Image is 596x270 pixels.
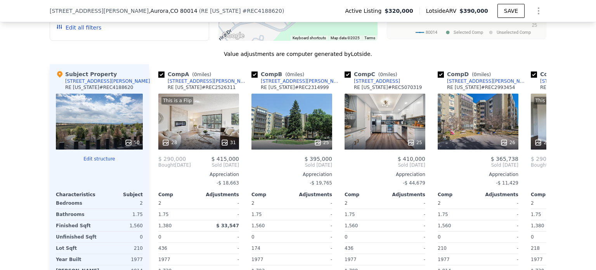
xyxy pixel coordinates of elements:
span: 0 [345,234,348,240]
div: 31 [221,139,236,146]
div: Value adjustments are computer generated by Lotside . [50,50,546,58]
img: Google [220,31,246,41]
span: 218 [531,246,540,251]
div: RE [US_STATE] # REC2526311 [168,84,236,91]
div: 50 [125,139,140,146]
span: $ 365,738 [491,156,518,162]
text: Unselected Comp [497,30,531,35]
div: Characteristics [56,192,99,198]
span: ( miles) [469,72,494,77]
div: 1977 [345,254,383,265]
span: -$ 18,663 [217,180,239,186]
div: RE [US_STATE] # REC5070319 [354,84,422,91]
div: - [480,198,518,209]
span: 210 [438,246,447,251]
span: 0 [158,234,161,240]
span: [STREET_ADDRESS][PERSON_NAME] [50,7,149,15]
div: Comp D [438,70,494,78]
div: 1,560 [101,220,143,231]
span: 0 [287,72,290,77]
div: - [480,254,518,265]
div: Appreciation [438,171,518,178]
div: Adjustments [292,192,332,198]
span: -$ 44,679 [403,180,425,186]
div: Adjustments [199,192,239,198]
div: Comp [345,192,385,198]
button: Keyboard shortcuts [293,35,326,41]
span: $ 410,000 [398,156,425,162]
span: , Aurora [149,7,198,15]
div: 1.75 [531,209,570,220]
div: Appreciation [345,171,425,178]
div: Comp A [158,70,214,78]
span: 0 [251,234,255,240]
span: 2 [251,200,255,206]
div: - [386,198,425,209]
a: Terms (opens in new tab) [364,36,375,40]
span: Sold [DATE] [191,162,239,168]
div: ( ) [199,7,284,15]
span: -$ 11,429 [496,180,518,186]
div: Comp C [345,70,400,78]
div: [STREET_ADDRESS][PERSON_NAME] [65,78,150,84]
span: $320,000 [385,7,413,15]
span: Sold [DATE] [438,162,518,168]
div: 1977 [531,254,570,265]
span: 436 [345,246,353,251]
div: - [480,209,518,220]
div: - [386,209,425,220]
span: $ 395,000 [305,156,332,162]
div: - [293,243,332,254]
div: 1.75 [251,209,290,220]
div: - [480,243,518,254]
span: RE [US_STATE] [201,8,241,14]
div: [DATE] [531,162,563,168]
div: This is a Flip [161,97,193,105]
span: $ 290,000 [531,156,558,162]
div: - [386,243,425,254]
span: 436 [158,246,167,251]
div: [STREET_ADDRESS][PERSON_NAME] [447,78,528,84]
a: [STREET_ADDRESS][PERSON_NAME] [251,78,341,84]
div: - [293,209,332,220]
div: Adjustments [385,192,425,198]
div: - [293,254,332,265]
div: Comp [438,192,478,198]
button: Edit all filters [56,24,101,31]
div: This is a Flip [534,97,566,105]
span: , CO 80014 [168,8,197,14]
span: Sold [DATE] [251,162,332,168]
span: ( miles) [189,72,214,77]
div: 1.75 [101,209,143,220]
div: - [386,254,425,265]
span: ( miles) [282,72,307,77]
div: Year Built [56,254,98,265]
div: 25 [314,139,329,146]
span: 2 [345,200,348,206]
span: 1,560 [251,223,265,228]
div: 25 [407,139,422,146]
a: [STREET_ADDRESS] [345,78,400,84]
div: - [200,209,239,220]
div: Appreciation [251,171,332,178]
div: Unfinished Sqft [56,232,98,242]
span: Map data ©2025 [331,36,360,40]
span: 0 [531,234,534,240]
div: 1.75 [345,209,383,220]
div: Comp [251,192,292,198]
span: ( miles) [375,72,400,77]
div: Lot Sqft [56,243,98,254]
div: [STREET_ADDRESS][PERSON_NAME] [261,78,341,84]
div: - [200,232,239,242]
div: 1.75 [158,209,197,220]
span: Lotside ARV [426,7,459,15]
span: $ 415,000 [211,156,239,162]
span: 0 [474,72,477,77]
div: - [386,220,425,231]
div: [STREET_ADDRESS][PERSON_NAME] [168,78,248,84]
div: 26 [500,139,515,146]
div: 0 [101,232,143,242]
button: Show Options [531,3,546,19]
div: RE [US_STATE] # REC2993454 [447,84,515,91]
text: 25 [532,23,537,28]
